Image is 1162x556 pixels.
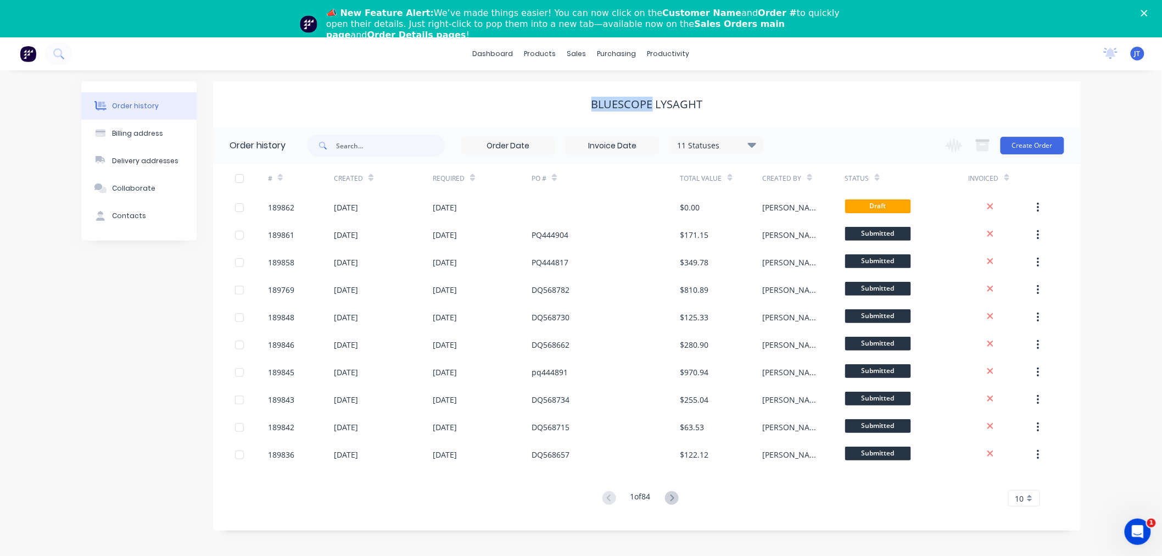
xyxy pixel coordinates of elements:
div: Created By [763,174,802,184]
div: productivity [642,46,695,62]
div: Delivery addresses [112,156,179,166]
div: [DATE] [433,202,457,213]
div: 189843 [268,394,294,405]
div: [PERSON_NAME] [763,229,823,241]
div: [DATE] [334,421,358,433]
div: Billing address [112,129,163,138]
div: # [268,164,334,194]
div: products [519,46,562,62]
span: Draft [845,199,911,213]
div: $255.04 [680,394,709,405]
div: $970.94 [680,366,709,378]
div: PO # [532,164,680,194]
div: sales [562,46,592,62]
div: purchasing [592,46,642,62]
div: [DATE] [433,394,457,405]
div: [DATE] [433,339,457,351]
button: Collaborate [81,175,197,202]
span: 10 [1015,493,1024,504]
div: 189842 [268,421,294,433]
div: $280.90 [680,339,709,351]
button: Order history [81,92,197,120]
div: 189846 [268,339,294,351]
div: DQ568782 [532,284,569,296]
div: [PERSON_NAME] [763,202,823,213]
div: DQ568730 [532,312,569,323]
button: Contacts [81,202,197,230]
a: dashboard [467,46,519,62]
div: # [268,174,272,184]
div: 11 Statuses [671,139,763,151]
input: Invoice Date [566,137,658,154]
div: PQ444904 [532,229,568,241]
div: 189836 [268,449,294,460]
div: Required [433,174,465,184]
div: We’ve made things easier! You can now click on the and to quickly open their details. Just right-... [326,8,845,41]
div: Invoiced [969,174,999,184]
div: [PERSON_NAME] [763,366,823,378]
div: [DATE] [433,421,457,433]
span: Submitted [845,447,911,460]
div: 189769 [268,284,294,296]
div: [PERSON_NAME] [763,284,823,296]
div: DQ568715 [532,421,569,433]
div: $63.53 [680,421,705,433]
div: [DATE] [433,229,457,241]
div: Total Value [680,174,722,184]
div: [DATE] [433,312,457,323]
div: $125.33 [680,312,709,323]
span: 1 [1147,519,1156,527]
div: Created [334,174,363,184]
b: Order # [758,8,797,18]
div: [DATE] [433,257,457,268]
b: Sales Orders main page [326,19,785,40]
button: Create Order [1001,137,1064,154]
div: 189845 [268,366,294,378]
span: Submitted [845,254,911,268]
div: 189858 [268,257,294,268]
div: [PERSON_NAME] [763,394,823,405]
div: [PERSON_NAME] [763,421,823,433]
div: DQ568662 [532,339,569,351]
div: $349.78 [680,257,709,268]
div: [DATE] [334,284,358,296]
button: Billing address [81,120,197,147]
div: 189861 [268,229,294,241]
div: [DATE] [334,257,358,268]
div: Total Value [680,164,763,194]
div: [DATE] [334,366,358,378]
div: Bluescope Lysaght [591,98,703,111]
div: [PERSON_NAME] [763,449,823,460]
div: Order history [112,101,159,111]
div: Collaborate [112,184,155,193]
span: Submitted [845,227,911,241]
img: Factory [20,46,36,62]
img: Profile image for Team [300,15,317,33]
div: [DATE] [433,449,457,460]
div: [DATE] [334,394,358,405]
div: 189848 [268,312,294,323]
div: $122.12 [680,449,709,460]
div: Invoiced [969,164,1035,194]
span: Submitted [845,392,911,405]
button: Delivery addresses [81,147,197,175]
span: Submitted [845,419,911,433]
div: PQ444817 [532,257,568,268]
div: Created By [763,164,845,194]
div: [DATE] [334,312,358,323]
div: Status [845,174,869,184]
iframe: Intercom live chat [1125,519,1151,545]
input: Order Date [462,137,554,154]
div: 1 of 84 [630,491,651,507]
div: [PERSON_NAME] [763,339,823,351]
div: Order history [230,139,286,152]
div: pq444891 [532,366,568,378]
div: 189862 [268,202,294,213]
span: Submitted [845,364,911,378]
div: [DATE] [334,202,358,213]
span: JT [1135,49,1141,59]
div: [PERSON_NAME] [763,257,823,268]
span: Submitted [845,337,911,351]
div: $810.89 [680,284,709,296]
span: Submitted [845,282,911,296]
